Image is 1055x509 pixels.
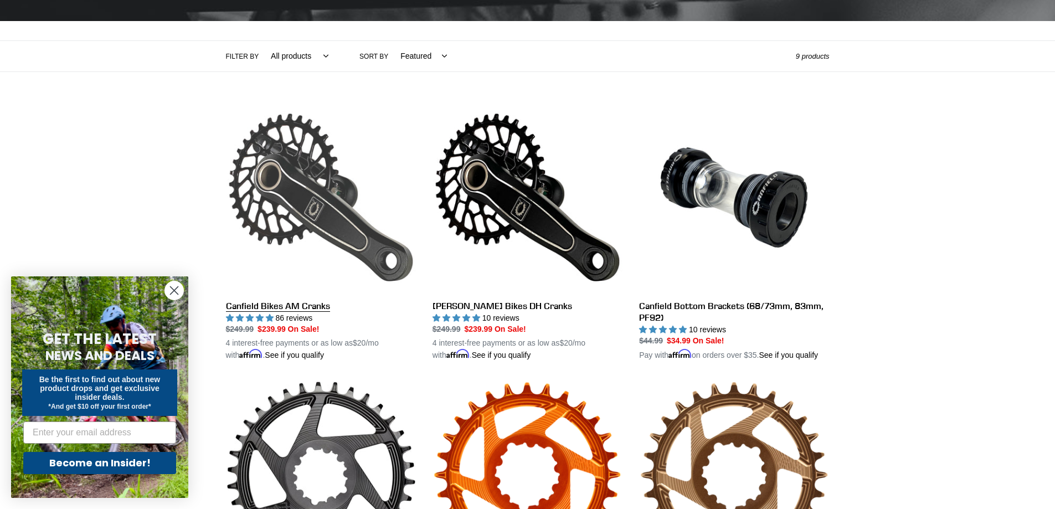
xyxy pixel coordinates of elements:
span: GET THE LATEST [43,329,157,349]
span: NEWS AND DEALS [45,347,155,364]
label: Filter by [226,52,259,61]
button: Close dialog [164,281,184,300]
label: Sort by [359,52,388,61]
input: Enter your email address [23,421,176,444]
button: Become an Insider! [23,452,176,474]
span: *And get $10 off your first order* [48,403,151,410]
span: Be the first to find out about new product drops and get exclusive insider deals. [39,375,161,402]
span: 9 products [796,52,830,60]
